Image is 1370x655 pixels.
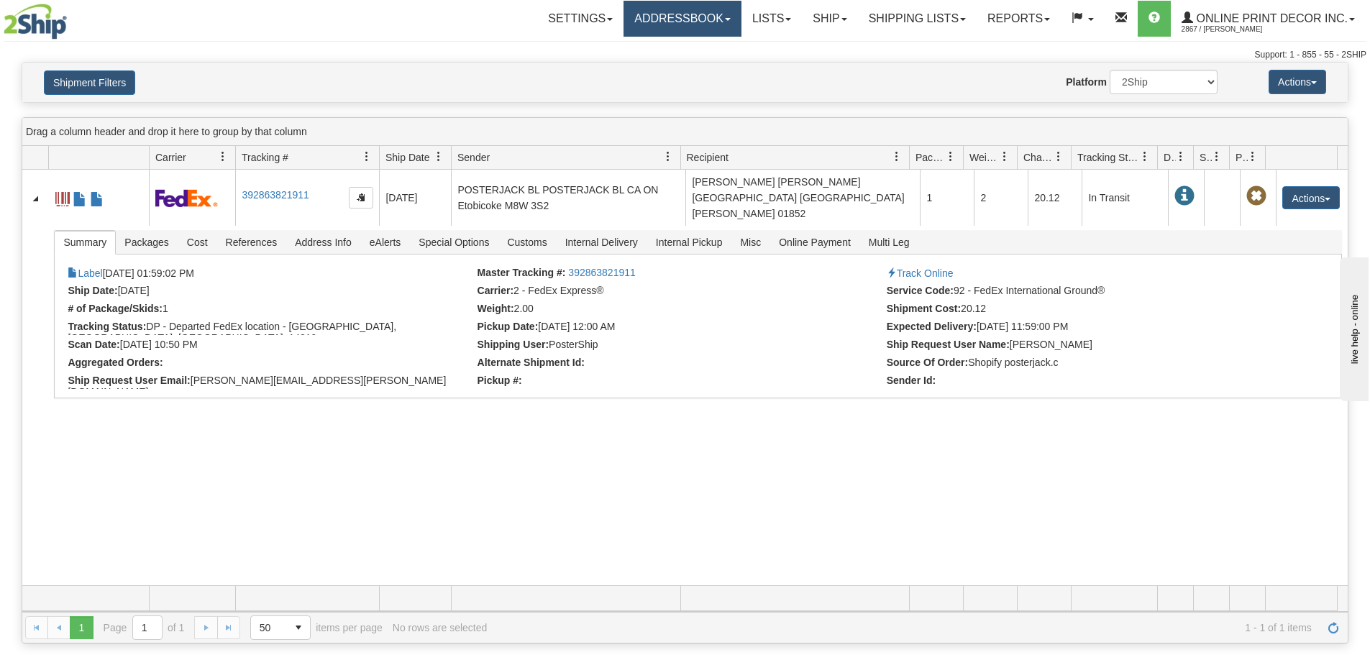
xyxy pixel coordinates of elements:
td: [DATE] [379,170,451,226]
strong: Aggregated Orders: [68,357,163,368]
span: Address Info [286,231,360,254]
strong: Alternate Shipment Id: [478,357,585,368]
span: Internal Delivery [557,231,647,254]
a: Online Print Decor Inc. 2867 / [PERSON_NAME] [1171,1,1366,37]
span: Customs [498,231,555,254]
a: Ship [802,1,857,37]
span: Page sizes drop down [250,615,311,640]
a: Tracking Status filter column settings [1133,145,1157,169]
span: Packages [116,231,177,254]
input: Page 1 [133,616,162,639]
span: Pickup Not Assigned [1246,186,1266,206]
span: Online Print Decor Inc. [1193,12,1348,24]
li: [DATE] 10:50 PM [68,339,473,353]
span: Tracking Status [1077,150,1140,165]
li: 2.00 [478,303,883,317]
a: Sender filter column settings [656,145,680,169]
td: 1 [920,170,974,226]
li: PosterShip (23708) [478,339,883,353]
a: Addressbook [624,1,741,37]
a: 392863821911 [242,189,309,201]
li: [PERSON_NAME] [887,339,1292,353]
strong: Source Of Order: [887,357,969,368]
span: Page 1 [70,616,93,639]
span: Recipient [687,150,729,165]
span: 2867 / [PERSON_NAME] [1182,22,1289,37]
a: USMCA CO [90,185,104,209]
a: Collapse [28,191,42,206]
strong: Shipment Cost: [887,303,961,314]
a: Settings [537,1,624,37]
td: 20.12 [1028,170,1082,226]
div: No rows are selected [393,622,488,633]
strong: Pickup Date: [478,321,539,332]
a: Tracking # filter column settings [355,145,379,169]
span: Weight [969,150,1000,165]
span: Shipment Issues [1200,150,1212,165]
span: In Transit [1174,186,1195,206]
span: Sender [457,150,490,165]
a: Weight filter column settings [992,145,1017,169]
a: Refresh [1322,616,1345,639]
li: 2 - FedEx Express® [478,285,883,299]
img: logo2867.jpg [4,4,67,40]
span: select [287,616,310,639]
div: live help - online [11,12,133,23]
strong: Tracking Status: [68,321,146,332]
iframe: chat widget [1337,254,1369,400]
div: grid grouping header [22,118,1348,146]
strong: Ship Request User Email: [68,375,190,386]
td: [PERSON_NAME] [PERSON_NAME] [GEOGRAPHIC_DATA] [GEOGRAPHIC_DATA] [PERSON_NAME] 01852 [685,170,920,226]
button: Copy to clipboard [349,187,373,209]
span: Page of 1 [104,615,185,640]
span: Carrier [155,150,186,165]
a: Commercial Invoice [73,185,87,209]
a: Carrier filter column settings [211,145,235,169]
div: Support: 1 - 855 - 55 - 2SHIP [4,49,1366,61]
strong: Scan Date: [68,339,119,350]
a: Charge filter column settings [1046,145,1071,169]
button: Actions [1269,70,1326,94]
a: Label [55,185,70,209]
strong: Weight: [478,303,514,314]
span: Misc [731,231,770,254]
span: 1 - 1 of 1 items [497,622,1312,633]
span: Delivery Status [1164,150,1176,165]
td: 2 [974,170,1028,226]
li: [PERSON_NAME][EMAIL_ADDRESS][PERSON_NAME][DOMAIN_NAME] [68,375,473,389]
a: Delivery Status filter column settings [1169,145,1193,169]
img: 2 - FedEx Express® [155,189,218,207]
a: Pickup Status filter column settings [1241,145,1265,169]
td: In Transit [1082,170,1168,226]
span: Pickup Status [1236,150,1248,165]
strong: Carrier: [478,285,514,296]
span: Online Payment [770,231,859,254]
a: Label [68,267,102,279]
span: items per page [250,615,383,640]
a: Recipient filter column settings [885,145,909,169]
span: Multi Leg [860,231,918,254]
strong: Ship Request User Name: [887,339,1010,350]
a: Shipment Issues filter column settings [1205,145,1229,169]
li: [DATE] 11:59:00 PM [887,321,1292,335]
span: 50 [260,620,278,635]
span: References [217,231,286,254]
a: 392863821911 [568,267,635,278]
strong: # of Package/Skids: [68,303,163,314]
span: Tracking # [242,150,288,165]
span: Special Options [410,231,498,254]
a: Ship Date filter column settings [426,145,451,169]
button: Shipment Filters [44,70,135,95]
td: POSTERJACK BL POSTERJACK BL CA ON Etobicoke M8W 3S2 [451,170,685,226]
li: 1 [68,303,473,317]
span: Charge [1023,150,1054,165]
strong: Pickup #: [478,375,522,386]
button: Actions [1282,186,1340,209]
span: Ship Date [385,150,429,165]
li: 20.12 [887,303,1292,317]
a: Reports [977,1,1061,37]
a: Packages filter column settings [939,145,963,169]
a: Lists [741,1,802,37]
li: [DATE] 12:00 AM [478,321,883,335]
a: Track Online [887,267,954,279]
